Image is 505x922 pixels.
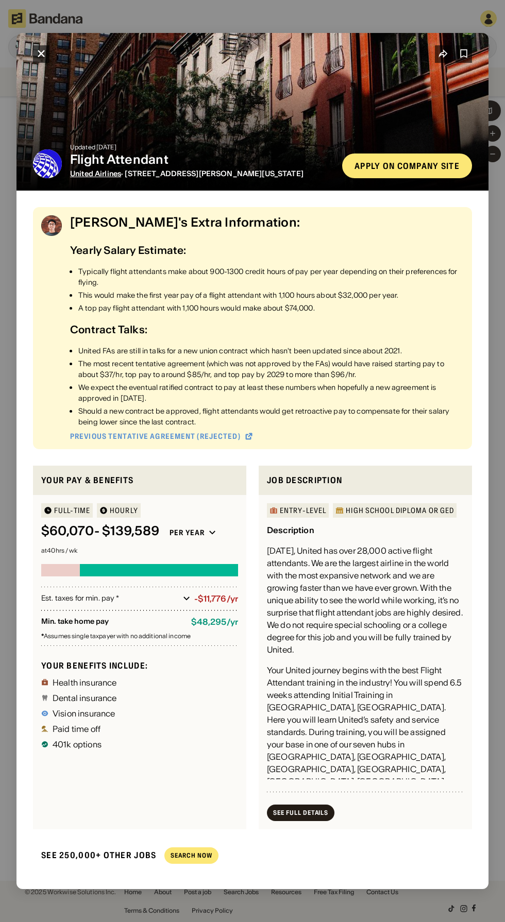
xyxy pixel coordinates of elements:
[273,810,328,816] div: See Full Details
[171,852,212,859] div: Search Now
[78,382,464,404] div: We expect the eventual ratified contract to pay at least these numbers when hopefully a new agree...
[280,507,326,514] div: Entry-Level
[53,694,117,702] div: Dental insurance
[170,528,205,537] div: Per year
[78,346,464,356] div: United FAs are still in talks for a new union contract which hasn't been updated since about 2021.
[78,406,464,428] div: Should a new contract be approved, flight attendants would get retroactive pay to compensate for ...
[41,548,238,554] div: at 40 hrs / wk
[33,842,156,869] div: See 250,000+ other jobs
[41,617,183,627] div: Min. take home pay
[70,169,121,178] a: United Airlines
[70,169,334,178] div: · [STREET_ADDRESS][PERSON_NAME][US_STATE]
[355,162,460,170] div: Apply on company site
[267,525,314,535] div: Description
[41,593,179,604] div: Est. taxes for min. pay *
[342,153,472,178] a: Apply on company site
[54,507,90,514] div: Full-time
[70,322,147,337] div: Contract Talks:
[41,524,159,539] div: $ 60,070 - $139,589
[53,678,117,687] div: Health insurance
[41,474,238,487] div: Your pay & benefits
[78,290,464,301] div: This would make the first year pay of a flight attendant with 1,100 hours about $32,000 per year.
[41,215,62,236] img: Benji @ Bandana
[346,507,454,514] div: High School Diploma or GED
[267,474,464,487] div: Job Description
[70,152,334,167] div: Flight Attendant
[194,594,238,604] div: -$11,776/yr
[78,266,464,288] div: Typically flight attendants make about 900-1300 credit hours of pay per year depending on their p...
[70,144,334,150] div: Updated [DATE]
[191,617,238,627] div: $ 48,295 / yr
[78,358,464,380] div: The most recent tentative agreement (which was not approved by the FAs) would have raised startin...
[70,215,464,230] div: [PERSON_NAME]'s Extra Information:
[70,243,187,258] div: Yearly Salary Estimate:
[41,633,238,639] div: Assumes single taxpayer with no additional income
[70,432,464,441] a: Previous Tentative Agreement (Rejected)
[110,507,138,514] div: HOURLY
[78,303,464,314] div: A top pay flight attendant with 1,100 hours would make about $74,000.
[53,740,102,748] div: 401k options
[70,432,241,441] div: Previous Tentative Agreement (Rejected)
[41,660,238,671] div: Your benefits include:
[53,725,100,733] div: Paid time off
[33,149,62,178] img: United Airlines logo
[267,544,464,656] div: [DATE], United has over 28,000 active flight attendants. We are the largest airline in the world ...
[53,709,115,718] div: Vision insurance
